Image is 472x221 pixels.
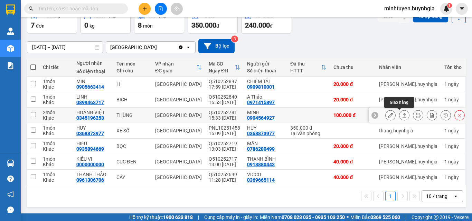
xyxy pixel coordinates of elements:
[444,128,462,133] div: 1
[447,3,452,8] sup: 1
[43,64,69,70] div: Chi tiết
[209,68,235,73] div: Ngày ĐH
[5,44,26,51] span: Đã thu :
[198,39,235,53] button: Bộ lọc
[444,174,462,180] div: 1
[7,207,14,213] span: message
[155,143,202,149] div: [GEOGRAPHIC_DATA]
[333,159,372,164] div: 40.000 đ
[209,172,240,177] div: Q510252699
[76,172,110,177] div: THÀNH THẢO
[434,215,438,220] span: copyright
[216,23,219,29] span: đ
[209,131,240,136] div: 15:09 [DATE]
[81,21,136,30] div: NGỌC
[116,81,148,87] div: H
[76,177,104,183] div: 0961306706
[155,97,202,102] div: [GEOGRAPHIC_DATA]
[209,110,240,115] div: Q510252781
[155,81,202,87] div: [GEOGRAPHIC_DATA]
[81,9,131,34] button: Khối lượng0kg
[138,21,142,29] span: 8
[116,68,148,73] div: Ghi chú
[31,21,35,29] span: 7
[186,44,191,50] svg: open
[385,191,396,201] button: 1
[270,23,273,29] span: đ
[76,94,110,100] div: LINH
[287,58,330,77] th: Toggle SortBy
[448,81,459,87] span: ngày
[241,9,291,34] button: Chưa thu240.000đ
[43,162,69,167] div: Khác
[76,110,110,115] div: HOÀNG VIỆT
[379,159,437,164] div: nguyen.huynhgia
[6,30,76,39] div: 0914024117
[444,159,462,164] div: 1
[448,3,451,8] span: 1
[205,58,244,77] th: Toggle SortBy
[247,84,275,90] div: 0909810001
[29,6,34,11] span: search
[379,64,437,70] div: Nhân viên
[350,213,400,221] span: Miền Bắc
[459,6,465,12] span: caret-down
[290,131,327,136] div: Tại văn phòng
[6,4,15,15] img: logo-vxr
[247,172,283,177] div: VICCO
[426,193,447,200] div: 10 / trang
[333,81,372,87] div: 20.000 đ
[456,3,468,15] button: caret-down
[43,156,69,162] div: 1 món
[7,175,14,182] span: question-circle
[290,61,321,67] div: Đã thu
[76,100,104,105] div: 0899463717
[209,156,240,162] div: Q510252717
[129,213,193,221] span: Hỗ trợ kỹ thuật:
[84,21,88,29] span: 0
[448,143,459,149] span: ngày
[116,128,148,133] div: XE SỐ
[76,146,104,152] div: 0935894669
[76,79,110,84] div: MIN
[76,60,110,66] div: Người nhận
[7,160,14,167] img: warehouse-icon
[43,115,69,121] div: Khác
[247,131,275,136] div: 0368873977
[209,162,240,167] div: 13:00 [DATE]
[139,3,151,15] button: plus
[43,100,69,105] div: Khác
[76,69,110,74] div: Số điện thoại
[6,21,76,30] div: THOẠI
[245,21,270,29] span: 240.000
[43,110,69,115] div: 2 món
[209,146,240,152] div: 13:03 [DATE]
[43,172,69,177] div: 1 món
[76,84,104,90] div: 0905663414
[333,64,372,70] div: Chưa thu
[379,81,437,87] div: nguyen.huynhgia
[158,6,163,11] span: file-add
[209,61,235,67] div: Mã GD
[379,143,437,149] div: nguyen.huynhgia
[247,141,283,146] div: MẪN
[231,36,238,42] sup: 3
[209,79,240,84] div: Q510252897
[260,213,345,221] span: Miền Nam
[209,125,240,131] div: PNL10251458
[43,84,69,90] div: Khác
[333,143,372,149] div: 20.000 đ
[155,68,196,73] div: ĐC giao
[7,28,14,35] img: warehouse-icon
[6,6,17,13] span: Gửi:
[384,97,414,108] div: Giao hàng
[116,61,148,67] div: Tên món
[333,174,372,180] div: 40.000 đ
[191,21,216,29] span: 350.000
[38,5,120,12] input: Tìm tên, số ĐT hoặc mã đơn
[453,193,459,199] svg: open
[43,141,69,146] div: 1 món
[247,146,275,152] div: 0786280499
[5,43,77,52] div: 40.000
[282,214,345,220] strong: 0708 023 035 - 0935 103 250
